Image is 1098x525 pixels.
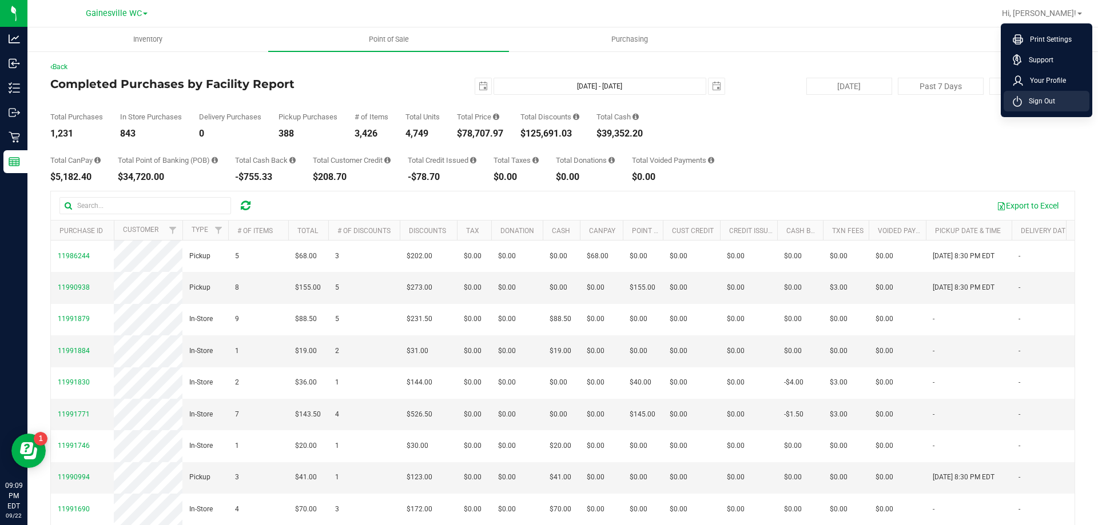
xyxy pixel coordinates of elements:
span: $0.00 [630,251,647,262]
a: Support [1013,54,1085,66]
span: $0.00 [876,282,893,293]
span: In-Store [189,409,213,420]
a: Point of Sale [268,27,509,51]
span: $0.00 [464,377,482,388]
span: 11986244 [58,252,90,260]
i: Sum of the cash-back amounts from rounded-up electronic payments for all purchases in the date ra... [289,157,296,164]
span: $0.00 [727,409,745,420]
span: Inventory [118,34,178,45]
span: $88.50 [295,314,317,324]
span: $0.00 [550,251,567,262]
a: Pickup Date & Time [935,227,1001,235]
i: Sum of the discount values applied to the all purchases in the date range. [573,113,579,121]
span: $0.00 [587,504,604,515]
i: Sum of the successful, non-voided CanPay payment transactions for all purchases in the date range. [94,157,101,164]
a: # of Items [237,227,273,235]
span: 5 [235,251,239,262]
span: 11991690 [58,505,90,513]
div: Total Point of Banking (POB) [118,157,218,164]
span: $145.00 [630,409,655,420]
span: $40.00 [630,377,651,388]
span: - [1019,251,1020,262]
div: In Store Purchases [120,113,182,121]
span: - [933,314,934,324]
span: $0.00 [830,251,848,262]
span: 1 [335,472,339,483]
div: 388 [279,129,337,138]
span: $231.50 [407,314,432,324]
span: Hi, [PERSON_NAME]! [1002,9,1076,18]
span: $0.00 [830,314,848,324]
span: - [933,377,934,388]
span: Pickup [189,282,210,293]
span: -$1.50 [784,409,803,420]
a: CanPay [589,227,615,235]
a: Cash Back [786,227,824,235]
span: 11990994 [58,473,90,481]
a: Cash [552,227,570,235]
span: $0.00 [587,472,604,483]
span: $0.00 [550,409,567,420]
a: Type [192,226,208,234]
span: $0.00 [498,504,516,515]
span: - [933,440,934,451]
span: 11991879 [58,315,90,323]
div: -$78.70 [408,173,476,182]
span: $20.00 [295,440,317,451]
span: - [1019,472,1020,483]
div: $0.00 [556,173,615,182]
span: $0.00 [587,440,604,451]
div: $0.00 [494,173,539,182]
div: Total Donations [556,157,615,164]
div: Total Taxes [494,157,539,164]
span: $0.00 [876,346,893,356]
div: 1,231 [50,129,103,138]
span: $0.00 [876,314,893,324]
span: Print Settings [1023,34,1072,45]
span: $0.00 [498,472,516,483]
i: Sum of the successful, non-voided cash payment transactions for all purchases in the date range. ... [632,113,639,121]
a: Discounts [409,227,446,235]
span: $0.00 [727,251,745,262]
a: Delivery Date [1021,227,1069,235]
div: # of Items [355,113,388,121]
span: $143.50 [295,409,321,420]
span: $0.00 [876,472,893,483]
span: Pickup [189,472,210,483]
div: Total Credit Issued [408,157,476,164]
span: In-Store [189,504,213,515]
span: Point of Sale [353,34,424,45]
span: $0.00 [670,472,687,483]
span: $0.00 [550,282,567,293]
span: $20.00 [550,440,571,451]
span: $0.00 [587,377,604,388]
span: $0.00 [498,346,516,356]
span: [DATE] 8:30 PM EDT [933,282,994,293]
span: $0.00 [876,440,893,451]
span: $0.00 [670,251,687,262]
span: $19.00 [295,346,317,356]
div: Total Discounts [520,113,579,121]
span: Purchasing [596,34,663,45]
span: $0.00 [876,504,893,515]
span: 7 [235,409,239,420]
div: 0 [199,129,261,138]
span: $172.00 [407,504,432,515]
span: $123.00 [407,472,432,483]
span: [DATE] 8:30 PM EDT [933,472,994,483]
div: $5,182.40 [50,173,101,182]
span: 2 [235,377,239,388]
span: 3 [335,504,339,515]
a: Back [50,63,67,71]
span: $36.00 [295,377,317,388]
span: $0.00 [784,314,802,324]
span: 1 [335,377,339,388]
span: $0.00 [784,282,802,293]
button: Past 7 Days [898,78,984,95]
a: Customer [123,226,158,234]
a: Tax [466,227,479,235]
span: 11991746 [58,442,90,450]
a: Purchase ID [59,227,103,235]
span: Support [1022,54,1053,66]
a: Total [297,227,318,235]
